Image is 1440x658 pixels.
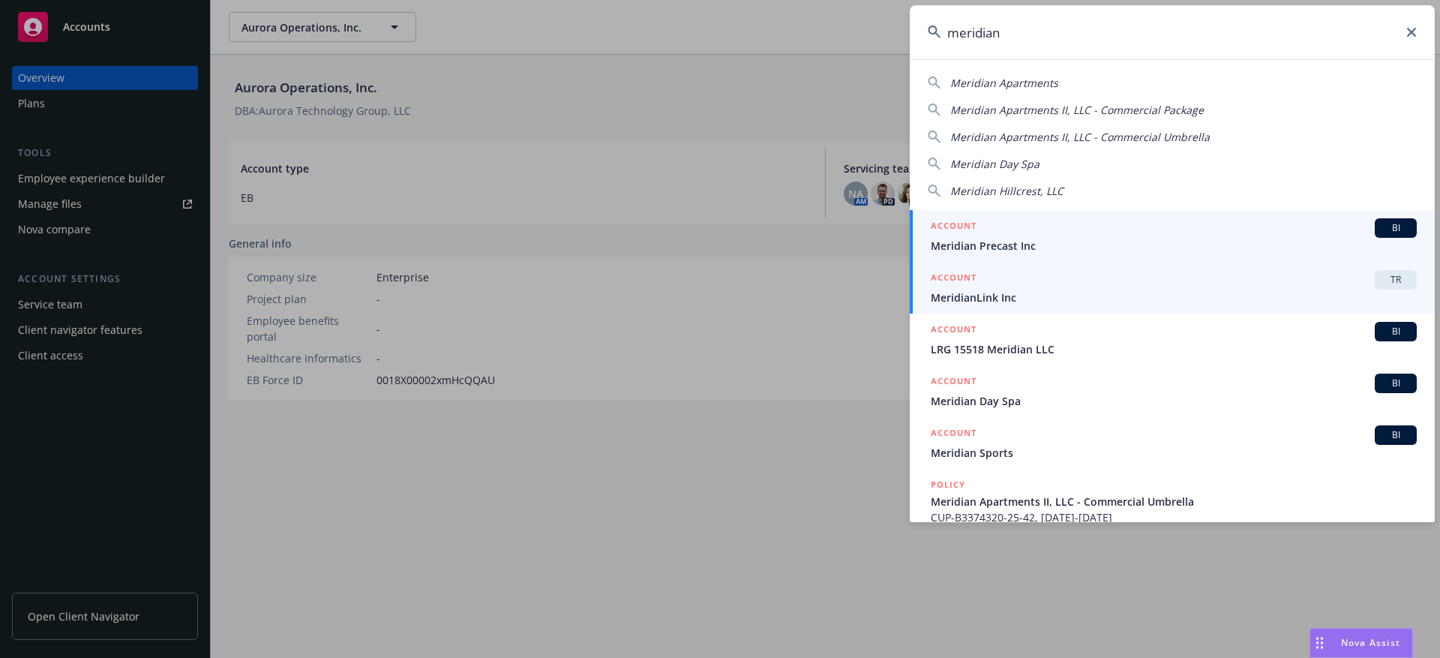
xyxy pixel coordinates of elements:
a: ACCOUNTBIMeridian Sports [910,417,1435,469]
a: ACCOUNTBIMeridian Precast Inc [910,210,1435,262]
span: Nova Assist [1341,636,1400,649]
span: BI [1381,325,1411,338]
h5: ACCOUNT [931,218,976,236]
a: POLICYMeridian Apartments II, LLC - Commercial UmbrellaCUP-B3374320-25-42, [DATE]-[DATE] [910,469,1435,533]
span: BI [1381,428,1411,442]
input: Search... [910,5,1435,59]
span: Meridian Apartments II, LLC - Commercial Umbrella [950,130,1210,144]
span: Meridian Apartments II, LLC - Commercial Umbrella [931,494,1417,509]
h5: ACCOUNT [931,425,976,443]
span: Meridian Apartments [950,76,1058,90]
h5: ACCOUNT [931,374,976,392]
span: Meridian Hillcrest, LLC [950,184,1063,198]
span: Meridian Apartments II, LLC - Commercial Package [950,103,1204,117]
h5: ACCOUNT [931,322,976,340]
h5: ACCOUNT [931,270,976,288]
button: Nova Assist [1309,628,1413,658]
span: Meridian Precast Inc [931,238,1417,254]
span: Meridian Day Spa [950,157,1039,171]
span: LRG 15518 Meridian LLC [931,341,1417,357]
h5: POLICY [931,477,965,492]
span: CUP-B3374320-25-42, [DATE]-[DATE] [931,509,1417,525]
span: TR [1381,273,1411,287]
div: Drag to move [1310,629,1329,657]
span: MeridianLink Inc [931,290,1417,305]
a: ACCOUNTBILRG 15518 Meridian LLC [910,314,1435,365]
span: BI [1381,221,1411,235]
a: ACCOUNTTRMeridianLink Inc [910,262,1435,314]
span: Meridian Day Spa [931,393,1417,409]
a: ACCOUNTBIMeridian Day Spa [910,365,1435,417]
span: Meridian Sports [931,445,1417,461]
span: BI [1381,377,1411,390]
